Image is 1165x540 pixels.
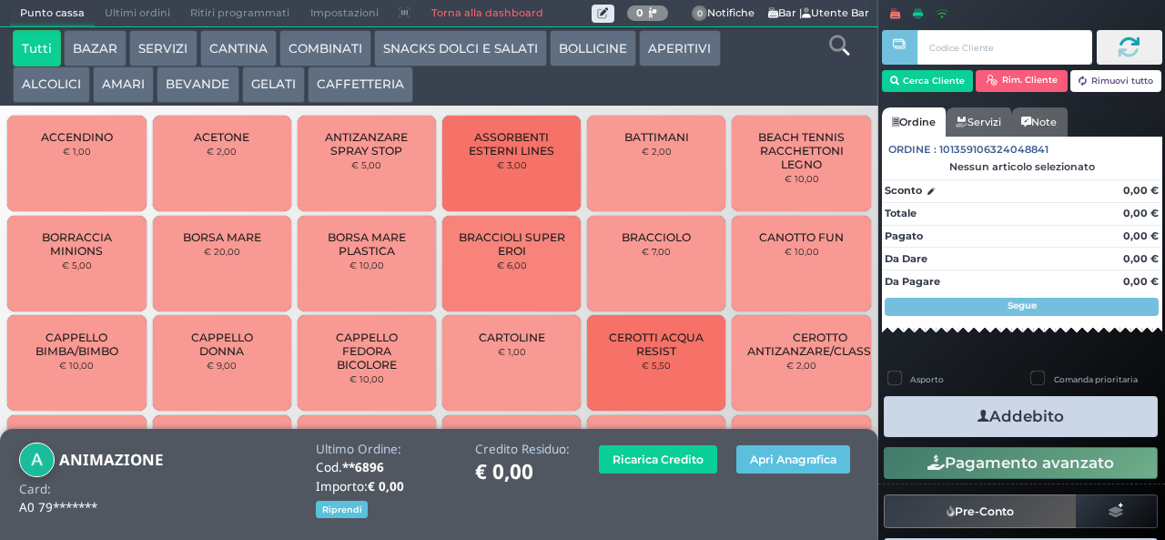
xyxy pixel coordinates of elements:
small: € 1,00 [63,146,91,157]
button: COMBINATI [279,30,371,66]
span: Ordine : [888,142,937,158]
strong: 0,00 € [1123,252,1159,265]
span: CAPPELLO FEDORA BICOLORE [313,331,421,372]
h4: Importo: [316,480,456,494]
button: SERVIZI [129,30,197,66]
button: CAFFETTERIA [308,66,413,103]
button: BOLLICINE [550,30,636,66]
strong: 0,00 € [1123,207,1159,219]
input: Codice Cliente [917,30,1091,65]
button: Pagamento avanzato [884,447,1158,478]
h4: Credito Residuo: [475,443,570,456]
span: 101359106324048841 [939,142,1048,158]
span: CAPPELLO BIMBA/BIMBO [23,331,131,358]
a: Ordine [882,107,946,137]
button: Ricarica Credito [599,445,717,474]
button: ALCOLICI [13,66,90,103]
span: CAPPELLO DONNA [167,331,276,358]
h1: € 0,00 [475,461,570,484]
span: BORRACCIA MINIONS [23,230,131,258]
a: Torna alla dashboard [420,1,552,26]
button: Tutti [13,30,61,66]
a: Note [1011,107,1067,137]
small: € 2,00 [207,146,237,157]
small: € 1,00 [498,346,526,357]
small: € 10,00 [349,373,384,384]
small: € 10,00 [785,173,819,184]
button: GELATI [242,66,305,103]
label: Comanda prioritaria [1054,373,1138,385]
small: € 20,00 [204,246,240,257]
button: Pre-Conto [884,494,1077,527]
small: € 2,00 [786,360,816,371]
a: Servizi [946,107,1011,137]
small: € 5,00 [62,260,92,270]
span: ACETONE [194,130,249,144]
small: € 10,00 [785,246,819,257]
label: Asporto [910,373,944,385]
b: € 0,00 [368,478,404,494]
span: BATTIMANI [624,130,689,144]
button: APERITIVI [639,30,720,66]
span: ACCENDINO [41,130,113,144]
strong: Da Pagare [885,275,940,288]
strong: Totale [885,207,917,219]
button: BAZAR [64,30,127,66]
strong: Pagato [885,229,923,242]
b: 0 [636,6,643,19]
img: ANIMAZIONE [19,443,55,478]
span: BORSA MARE PLASTICA [313,230,421,258]
button: Riprendi [316,501,368,518]
button: CANTINA [200,30,277,66]
span: BRACCIOLI SUPER EROI [458,230,566,258]
span: ASSORBENTI ESTERNI LINES [458,130,566,158]
button: Rim. Cliente [976,70,1068,92]
button: SNACKS DOLCI E SALATI [374,30,547,66]
div: Nessun articolo selezionato [882,160,1162,173]
small: € 2,00 [642,146,672,157]
small: € 5,00 [351,159,381,170]
small: € 10,00 [349,260,384,270]
span: BORSA MARE [183,230,261,244]
span: BRACCIOLO [622,230,691,244]
span: Punto cassa [10,1,95,26]
small: € 3,00 [497,159,527,170]
span: CEROTTO ANTIZANZARE/CLASSICO [747,331,892,358]
small: € 7,00 [642,246,671,257]
h4: Card: [19,483,51,496]
span: ANTIZANZARE SPRAY STOP [313,130,421,158]
button: Rimuovi tutto [1070,70,1162,92]
strong: Sconto [885,183,922,199]
button: Apri Anagrafica [736,445,850,474]
h4: Cod. [316,461,456,474]
h4: Ultimo Ordine: [316,443,456,456]
span: Ritiri programmati [180,1,299,26]
small: € 9,00 [207,360,237,371]
span: CEROTTI ACQUA RESIST [603,331,711,358]
strong: Segue [1008,300,1037,311]
small: € 10,00 [59,360,94,371]
span: 0 [692,5,708,22]
small: € 5,50 [642,360,671,371]
button: BEVANDE [157,66,238,103]
button: Cerca Cliente [882,70,974,92]
button: AMARI [93,66,154,103]
strong: 0,00 € [1123,229,1159,242]
span: BEACH TENNIS RACCHETTONI LEGNO [747,130,856,171]
small: € 6,00 [497,260,527,270]
b: ANIMAZIONE [59,449,163,470]
span: CARTOLINE [479,331,545,344]
span: Ultimi ordini [95,1,180,26]
button: Addebito [884,396,1158,437]
span: CANOTTO FUN [759,230,844,244]
strong: Da Dare [885,252,927,265]
strong: 0,00 € [1123,275,1159,288]
strong: 0,00 € [1123,184,1159,197]
span: Impostazioni [300,1,389,26]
